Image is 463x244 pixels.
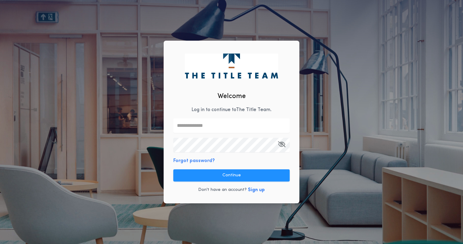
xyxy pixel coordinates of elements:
p: Log in to continue to The Title Team . [192,106,271,114]
img: logo [185,53,278,78]
button: Continue [173,169,290,181]
h2: Welcome [218,91,246,101]
button: Sign up [248,186,265,194]
button: Forgot password? [173,157,215,164]
p: Don't have an account? [198,187,247,193]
